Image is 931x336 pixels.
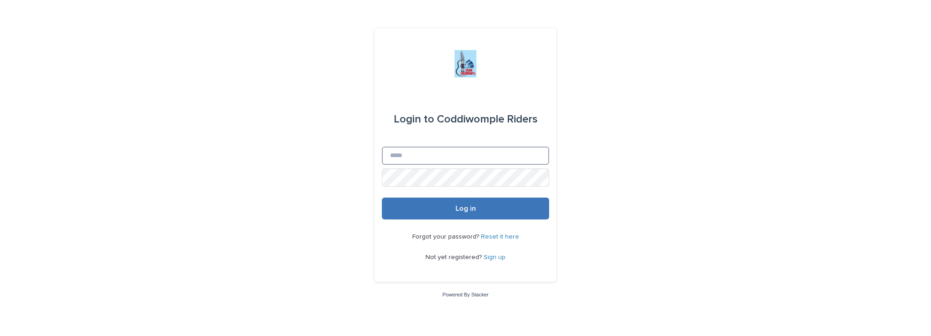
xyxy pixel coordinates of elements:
[481,234,519,240] a: Reset it here
[442,292,488,297] a: Powered By Stacker
[484,254,506,260] a: Sign up
[455,205,476,212] span: Log in
[394,107,538,132] div: Coddiwomple Riders
[455,50,476,77] img: jxsLJbdS1eYBI7rVAS4p
[382,198,549,219] button: Log in
[425,254,484,260] span: Not yet registered?
[394,114,434,125] span: Login to
[412,234,481,240] span: Forgot your password?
